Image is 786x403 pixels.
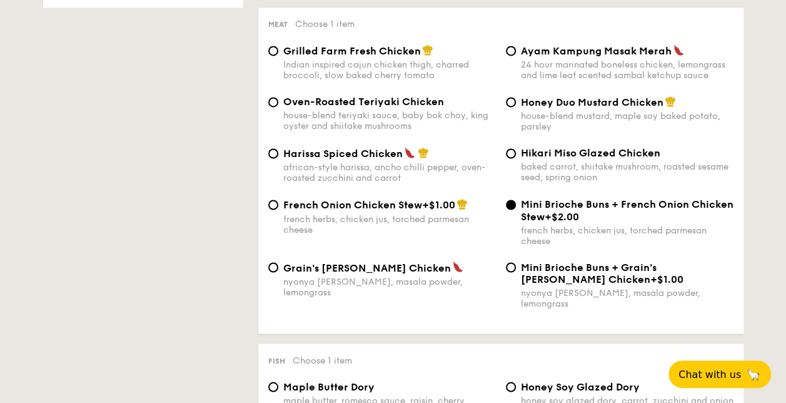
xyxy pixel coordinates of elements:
img: icon-chef-hat.a58ddaea.svg [665,96,676,107]
button: Chat with us🦙 [668,360,771,388]
input: Hikari Miso Glazed Chickenbaked carrot, shiitake mushroom, roasted sesame seed, spring onion [506,148,516,158]
span: Harissa Spiced Chicken [283,148,403,160]
img: icon-spicy.37a8142b.svg [404,147,415,158]
img: icon-spicy.37a8142b.svg [673,44,684,56]
span: Mini Brioche Buns + Grain's [PERSON_NAME] Chicken [521,261,657,285]
span: Oven-Roasted Teriyaki Chicken [283,96,444,108]
img: icon-chef-hat.a58ddaea.svg [418,147,429,158]
input: Grain's [PERSON_NAME] Chickennyonya [PERSON_NAME], masala powder, lemongrass [268,262,278,272]
span: 🦙 [746,367,761,382]
div: Indian inspired cajun chicken thigh, charred broccoli, slow baked cherry tomato [283,59,496,81]
div: nyonya [PERSON_NAME], masala powder, lemongrass [521,287,733,309]
span: +$1.00 [650,273,683,285]
span: Hikari Miso Glazed Chicken [521,147,660,159]
span: Ayam Kampung Masak Merah [521,45,672,57]
input: Harissa Spiced Chickenafrican-style harissa, ancho chilli pepper, oven-roasted zucchini and carrot [268,148,278,158]
span: Chat with us [678,369,741,380]
input: Honey Soy Glazed Doryhoney soy glazed dory, carrot, zucchini and onion [506,382,516,392]
input: Grilled Farm Fresh ChickenIndian inspired cajun chicken thigh, charred broccoli, slow baked cherr... [268,46,278,56]
img: icon-chef-hat.a58ddaea.svg [456,198,468,210]
span: Honey Duo Mustard Chicken [521,96,663,108]
span: Honey Soy Glazed Dory [521,380,640,392]
div: 24 hour marinated boneless chicken, lemongrass and lime leaf scented sambal ketchup sauce [521,59,733,81]
input: Honey Duo Mustard Chickenhouse-blend mustard, maple soy baked potato, parsley [506,97,516,107]
input: French Onion Chicken Stew+$1.00french herbs, chicken jus, torched parmesan cheese [268,200,278,210]
span: +$2.00 [545,210,579,222]
input: Mini Brioche Buns + Grain's [PERSON_NAME] Chicken+$1.00nyonya [PERSON_NAME], masala powder, lemon... [506,262,516,272]
span: +$1.00 [422,199,455,211]
input: Maple Butter Dorymaple butter, romesco sauce, raisin, cherry tomato pickle [268,382,278,392]
span: Choose 1 item [293,355,352,365]
span: Choose 1 item [295,19,355,29]
span: French Onion Chicken Stew [283,199,422,211]
div: french herbs, chicken jus, torched parmesan cheese [283,213,496,235]
div: french herbs, chicken jus, torched parmesan cheese [521,225,733,246]
div: house-blend teriyaki sauce, baby bok choy, king oyster and shiitake mushrooms [283,110,496,131]
img: icon-spicy.37a8142b.svg [452,261,463,272]
span: Mini Brioche Buns + French Onion Chicken Stew [521,198,733,222]
input: Oven-Roasted Teriyaki Chickenhouse-blend teriyaki sauce, baby bok choy, king oyster and shiitake ... [268,97,278,107]
div: nyonya [PERSON_NAME], masala powder, lemongrass [283,276,496,297]
input: Ayam Kampung Masak Merah24 hour marinated boneless chicken, lemongrass and lime leaf scented samb... [506,46,516,56]
div: baked carrot, shiitake mushroom, roasted sesame seed, spring onion [521,161,733,183]
div: african-style harissa, ancho chilli pepper, oven-roasted zucchini and carrot [283,162,496,183]
span: Fish [268,356,285,365]
span: Maple Butter Dory [283,380,375,392]
span: Meat [268,20,288,29]
input: Mini Brioche Buns + French Onion Chicken Stew+$2.00french herbs, chicken jus, torched parmesan ch... [506,200,516,210]
span: Grain's [PERSON_NAME] Chicken [283,262,451,273]
img: icon-chef-hat.a58ddaea.svg [422,44,433,56]
span: Grilled Farm Fresh Chicken [283,45,421,57]
div: house-blend mustard, maple soy baked potato, parsley [521,111,733,132]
